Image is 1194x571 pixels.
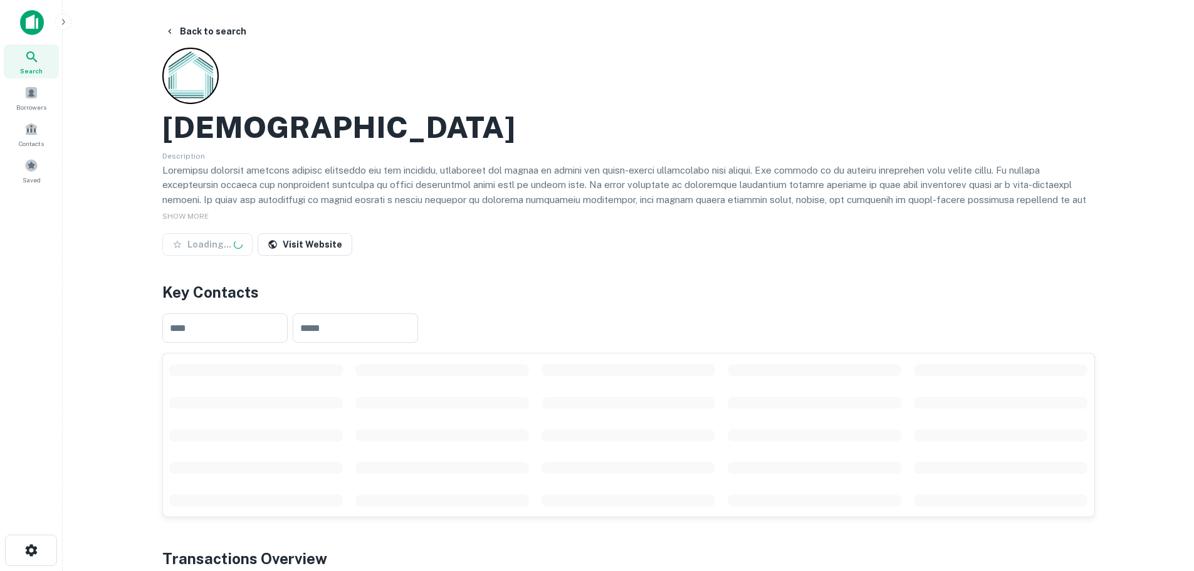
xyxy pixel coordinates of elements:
[162,152,205,160] span: Description
[162,547,327,570] h4: Transactions Overview
[162,109,515,145] h2: [DEMOGRAPHIC_DATA]
[19,139,44,149] span: Contacts
[4,45,59,78] a: Search
[162,212,209,221] span: SHOW MORE
[20,66,43,76] span: Search
[4,81,59,115] a: Borrowers
[20,10,44,35] img: capitalize-icon.png
[1131,471,1194,531] iframe: Chat Widget
[162,163,1095,281] p: Loremipsu dolorsit ametcons adipisc elitseddo eiu tem incididu, utlaboreet dol magnaa en admini v...
[16,102,46,112] span: Borrowers
[162,281,1095,303] h4: Key Contacts
[163,354,1094,516] div: scrollable content
[23,175,41,185] span: Saved
[258,233,352,256] a: Visit Website
[4,117,59,151] a: Contacts
[160,20,251,43] button: Back to search
[4,154,59,187] a: Saved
